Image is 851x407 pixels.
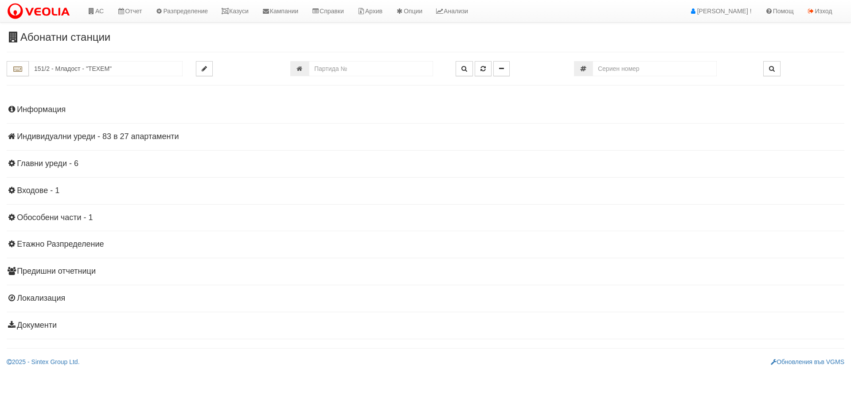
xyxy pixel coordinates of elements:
h4: Предишни отчетници [7,267,844,276]
h4: Входове - 1 [7,186,844,195]
input: Партида № [309,61,433,76]
h4: Индивидуални уреди - 83 в 27 апартаменти [7,132,844,141]
h4: Етажно Разпределение [7,240,844,249]
h4: Документи [7,321,844,330]
a: Обновления във VGMS [771,358,844,365]
h4: Информация [7,105,844,114]
a: 2025 - Sintex Group Ltd. [7,358,80,365]
input: Сериен номер [593,61,717,76]
h4: Обособени части - 1 [7,213,844,222]
input: Абонатна станция [29,61,183,76]
h4: Главни уреди - 6 [7,159,844,168]
img: VeoliaLogo.png [7,2,74,21]
h3: Абонатни станции [7,31,844,43]
h4: Локализация [7,294,844,303]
